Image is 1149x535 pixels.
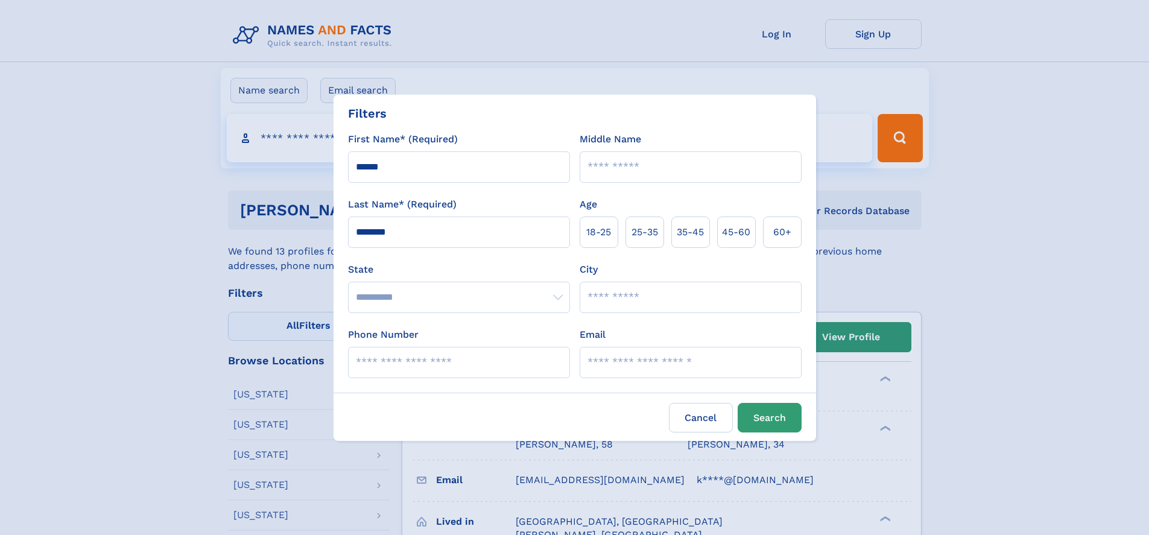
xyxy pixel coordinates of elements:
[669,403,733,432] label: Cancel
[773,225,791,239] span: 60+
[348,132,458,147] label: First Name* (Required)
[348,104,387,122] div: Filters
[580,262,598,277] label: City
[722,225,750,239] span: 45‑60
[586,225,611,239] span: 18‑25
[580,197,597,212] label: Age
[580,132,641,147] label: Middle Name
[631,225,658,239] span: 25‑35
[348,197,457,212] label: Last Name* (Required)
[677,225,704,239] span: 35‑45
[348,328,419,342] label: Phone Number
[738,403,802,432] button: Search
[348,262,570,277] label: State
[580,328,606,342] label: Email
